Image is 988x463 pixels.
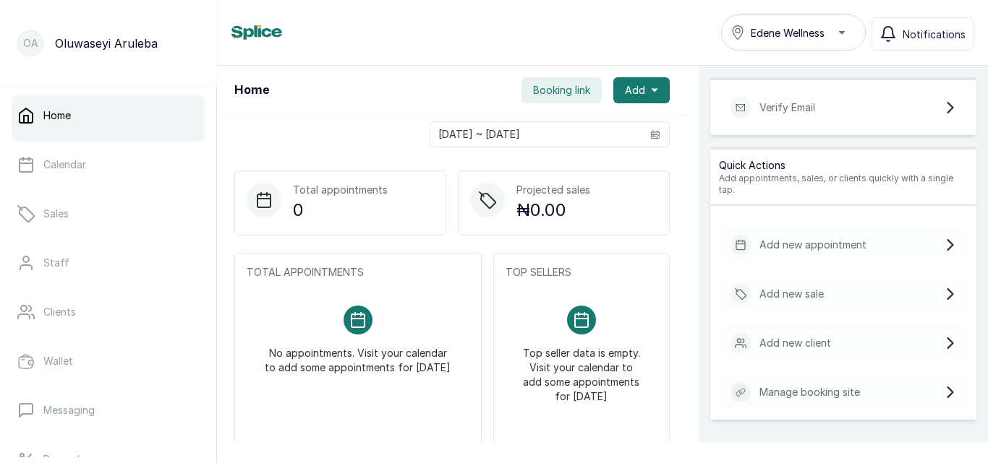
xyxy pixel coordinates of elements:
p: Verify Email [759,100,815,115]
p: TOTAL APPOINTMENTS [247,265,469,280]
h1: Home [234,82,269,99]
p: Add new appointment [759,238,866,252]
span: Booking link [533,83,590,98]
span: Edene Wellness [751,25,825,40]
p: ₦0.00 [516,197,590,223]
p: Add new client [759,336,831,350]
button: Notifications [872,17,974,51]
p: Sales [43,207,69,221]
p: Home [43,108,71,123]
p: Clients [43,305,76,319]
a: Home [12,95,205,136]
p: Calendar [43,157,86,172]
input: Select date [430,122,642,147]
a: Clients [12,292,205,332]
p: Add new sale [759,287,824,301]
button: Edene Wellness [721,14,866,51]
p: Total appointments [293,183,388,197]
p: Add appointments, sales, or clients quickly with a single tap. [719,173,968,196]
span: Notifications [903,27,966,42]
p: OA [23,36,38,51]
a: Calendar [12,144,205,185]
a: Wallet [12,341,205,381]
p: Top seller data is empty. Visit your calendar to add some appointments for [DATE] [523,334,640,404]
p: No appointments. Visit your calendar to add some appointments for [DATE] [264,334,452,375]
button: Add [613,77,670,103]
svg: calendar [650,129,660,139]
a: Messaging [12,390,205,430]
p: Messaging [43,403,95,417]
a: Sales [12,194,205,234]
p: TOP SELLERS [506,265,657,280]
button: Booking link [521,77,602,103]
p: Oluwaseyi Aruleba [55,35,158,52]
span: Add [625,83,645,98]
p: 0 [293,197,388,223]
p: Projected sales [516,183,590,197]
p: Quick Actions [719,158,968,173]
a: Staff [12,243,205,283]
p: Manage booking site [759,385,860,399]
p: Staff [43,256,69,270]
p: Wallet [43,354,73,368]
